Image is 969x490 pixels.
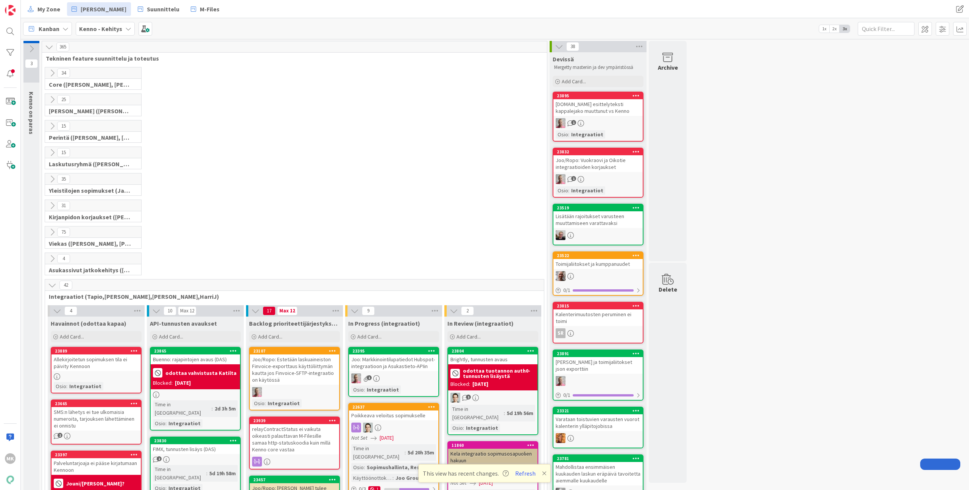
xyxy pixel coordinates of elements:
img: HJ [556,174,566,184]
span: : [206,469,207,478]
div: 23665 [51,400,141,407]
span: Yleistilojen sopimukset (Jaakko, VilleP, TommiL, Simo) [49,187,132,194]
div: 23889 [51,348,141,354]
span: 15 [57,148,70,157]
span: 31 [57,201,70,210]
div: 23107 [253,348,339,354]
div: 23519 [553,204,643,211]
span: 4 [64,306,77,315]
div: 23815Kalenterimuutosten peruminen ei toimi [553,303,643,326]
img: TL [556,433,566,443]
span: Backlog prioriteettijärjestyksessä (integraatiot) [249,320,340,327]
div: 0/1 [553,286,643,295]
span: 17 [263,306,276,315]
div: 23519Lisätään rajoitukset varusteen muuttamiseen varattavaksi [553,204,643,228]
span: 3x [840,25,850,33]
span: 1 [571,120,576,125]
span: : [364,385,365,394]
div: 23397 [55,452,141,457]
span: 9 [362,306,375,315]
div: 23395 [349,348,438,354]
div: Kalenterimuutosten peruminen ei toimi [553,309,643,326]
div: Varataan toistuvien varausten vuorot kalenterin ylläpitojobissa [553,414,643,431]
div: 5d 19h 58m [207,469,238,478]
span: : [393,474,394,482]
span: Kenno on paras [28,92,35,134]
span: [DATE] [380,434,394,442]
div: 23397Palveluntarjoaja ei pääse kirjatumaan Kennoon [51,451,141,475]
div: 23830 [151,437,240,444]
span: Havainnot (odottaa kapaa) [51,320,126,327]
div: HJ [553,376,643,386]
div: Joo/Ropo: Vuokraovi ja Oikotie integraatioiden korjaukset [553,155,643,172]
div: 23397 [51,451,141,458]
span: Add Card... [456,333,481,340]
div: 23107Joo/Ropo: Estetään laskuaineiston Finvoice-exporttaus käyttöliittymän kautta jos Finvoice-SF... [250,348,339,385]
div: Integraatiot [67,382,103,390]
div: 0/1 [553,390,643,400]
div: 23830FIMX, tunnusten lisäys (DAS) [151,437,240,454]
div: 23939relayContractStatus ei vaikuta oikeasti palauttavan M-Filesille samaa http-statuskoodia kuin... [250,417,339,454]
img: VH [556,271,566,281]
div: 23522Toimijaliitokset ja kumppanuudet [553,252,643,269]
div: 23457 [253,477,339,482]
div: 23395 [352,348,438,354]
span: Laskutusryhmä (Antti, Keijo) [49,160,132,168]
span: : [364,463,365,471]
div: 23832 [557,149,643,154]
span: 2 [461,306,474,315]
span: 42 [59,281,72,290]
b: odottaa vahvistusta Katilta [165,370,237,376]
div: 2d 3h 5m [213,404,238,413]
span: 2 [58,433,62,438]
div: 5d 19h 56m [505,409,535,417]
span: Kanban [39,24,59,33]
span: 2 [157,456,162,461]
span: This view has recent changes. [423,469,509,478]
div: Delete [659,285,677,294]
span: Viekas (Samuli, Saara, Mika, Pirjo, Keijo, TommiHä, Rasmus) [49,240,132,247]
div: 11860 [448,442,537,449]
div: Time in [GEOGRAPHIC_DATA] [450,405,504,421]
div: [DOMAIN_NAME] esittelyteksti kappalejako muuttunut vs Kenno [553,99,643,116]
span: [DATE] [479,479,493,487]
div: 23781Mahdollistaa ensimmäisen kuukauden laskun eräpäivä tavoitetta aiemmalle kuukaudelle [553,455,643,485]
div: Max 12 [180,309,194,313]
span: 1 [571,176,576,181]
div: SR [553,328,643,338]
span: 0 / 1 [563,391,570,399]
div: 23895[DOMAIN_NAME] esittelyteksti kappalejako muuttunut vs Kenno [553,92,643,116]
div: TL [553,433,643,443]
span: 75 [57,228,70,237]
i: Not Set [351,434,368,441]
div: Buenno: rajapintojen avaus (DAS) [151,354,240,364]
img: TT [450,393,460,403]
div: 23939 [250,417,339,424]
div: 23395Joo: Markkinointilupatiedot Hubspot-integraatioon ja Asukastieto-APIin [349,348,438,371]
div: Osio [54,382,66,390]
span: : [165,419,167,428]
div: Osio [556,130,568,139]
div: [PERSON_NAME] ja toimijaliitokset json exporttiin [553,357,643,374]
div: 23889 [55,348,141,354]
div: 23895 [553,92,643,99]
span: Add Card... [258,333,282,340]
span: 2x [829,25,840,33]
div: Joo/Ropo: Estetään laskuaineiston Finvoice-exporttaus käyttöliittymän kautta jos Finvoice-SFTP-in... [250,354,339,385]
div: 23107 [250,348,339,354]
a: [PERSON_NAME] [67,2,131,16]
div: Toimijaliitokset ja kumppanuudet [553,259,643,269]
div: Integraatiot [464,424,500,432]
div: Brightly, tunnusten avaus [448,354,537,364]
span: Halti (Sebastian, VilleH, Riikka, Antti, MikkoV, PetriH, PetriM) [49,107,132,115]
img: Visit kanbanzone.com [5,5,16,16]
img: HJ [556,376,566,386]
div: 23939 [253,418,339,423]
img: avatar [5,474,16,485]
div: 23804 [448,348,537,354]
div: 23457 [250,476,339,483]
input: Quick Filter... [858,22,914,36]
div: Poikkeava veloitus sopimukselle [349,410,438,420]
div: Integraatiot [569,130,605,139]
span: Add Card... [60,333,84,340]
